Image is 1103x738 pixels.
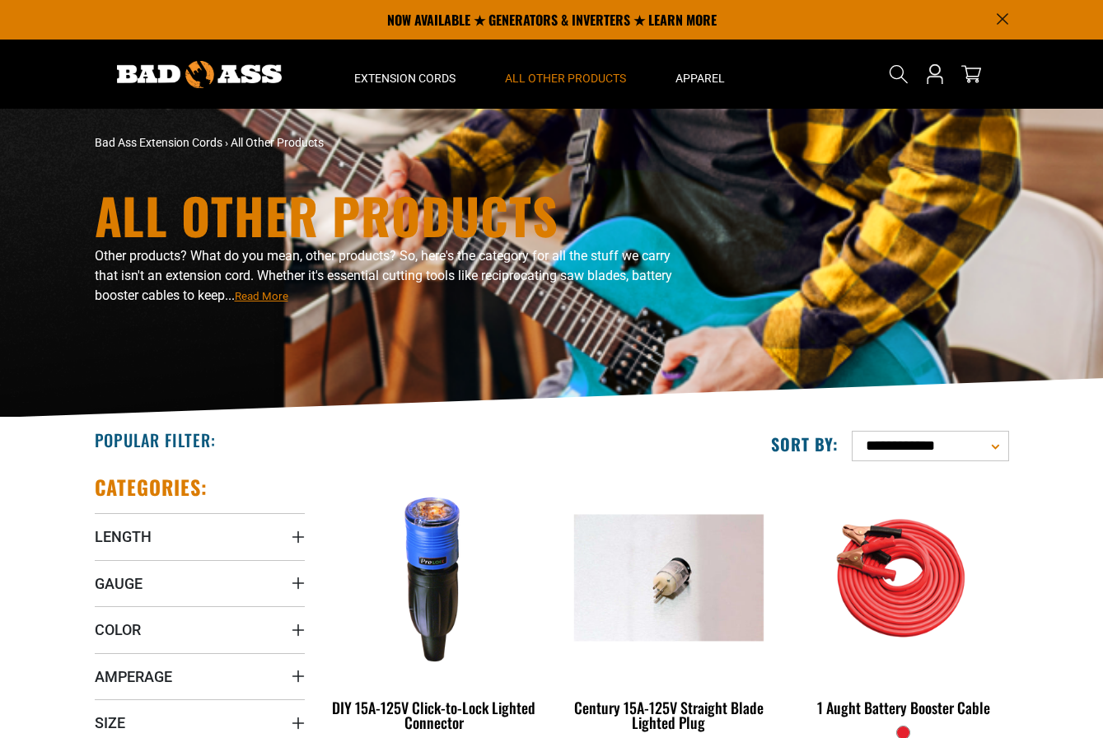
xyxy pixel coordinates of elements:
[95,606,305,652] summary: Color
[95,429,216,451] h2: Popular Filter:
[95,560,305,606] summary: Gauge
[480,40,651,109] summary: All Other Products
[651,40,750,109] summary: Apparel
[354,71,456,86] span: Extension Cords
[95,513,305,559] summary: Length
[771,433,839,455] label: Sort by:
[886,61,912,87] summary: Search
[798,700,1008,715] div: 1 Aught Battery Booster Cable
[798,474,1008,725] a: features 1 Aught Battery Booster Cable
[505,71,626,86] span: All Other Products
[95,527,152,546] span: Length
[800,483,1007,672] img: features
[675,71,725,86] span: Apparel
[329,40,480,109] summary: Extension Cords
[95,136,222,149] a: Bad Ass Extension Cords
[95,190,696,240] h1: All Other Products
[95,667,172,686] span: Amperage
[330,483,538,672] img: DIY 15A-125V Click-to-Lock Lighted Connector
[95,713,125,732] span: Size
[95,574,143,593] span: Gauge
[95,246,696,306] p: Other products? What do you mean, other products? So, here's the category for all the stuff we ca...
[225,136,228,149] span: ›
[95,620,141,639] span: Color
[95,653,305,699] summary: Amperage
[329,700,540,730] div: DIY 15A-125V Click-to-Lock Lighted Connector
[565,514,773,641] img: Century 15A-125V Straight Blade Lighted Plug
[563,700,774,730] div: Century 15A-125V Straight Blade Lighted Plug
[235,290,288,302] span: Read More
[231,136,324,149] span: All Other Products
[95,134,696,152] nav: breadcrumbs
[117,61,282,88] img: Bad Ass Extension Cords
[95,474,208,500] h2: Categories:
